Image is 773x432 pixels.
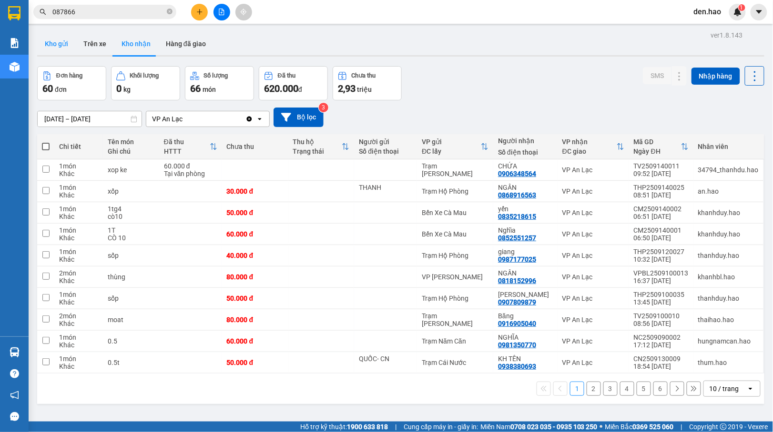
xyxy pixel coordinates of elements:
div: Chưa thu [227,143,284,150]
div: 50.000 đ [227,359,284,366]
span: đ [298,86,302,93]
div: thanhduy.hao [698,295,759,302]
span: close-circle [167,9,173,14]
th: Toggle SortBy [629,134,693,159]
input: Tìm tên, số ĐT hoặc mã đơn [52,7,165,17]
div: Khối lượng [130,72,159,79]
div: VP An Lạc [562,273,624,281]
div: Số điện thoại [359,147,412,155]
div: Trạm Hộ Phòng [422,252,488,259]
div: 0981350770 [498,341,536,349]
div: 1 món [59,162,98,170]
div: CM2509140001 [634,226,689,234]
span: Miền Bắc [605,422,674,432]
sup: 1 [739,4,745,11]
div: TV2509140011 [634,162,689,170]
div: 17:12 [DATE] [634,341,689,349]
img: logo.jpg [12,12,60,59]
span: ⚪️ [600,425,603,429]
div: an.hao [698,187,759,195]
div: 1 món [59,291,98,298]
button: Hàng đã giao [158,32,214,55]
button: 5 [637,382,651,396]
div: 06:51 [DATE] [634,213,689,220]
div: hungnamcan.hao [698,337,759,345]
div: Tên món [108,138,154,146]
div: 30.000 đ [227,187,284,195]
svg: open [256,115,264,123]
div: 18:54 [DATE] [634,363,689,370]
input: Select a date range. [38,111,142,127]
span: caret-down [755,8,763,16]
span: den.hao [686,6,729,18]
button: 2 [587,382,601,396]
div: VP An Lạc [562,209,624,216]
div: VP An Lạc [562,337,624,345]
div: VP nhận [562,138,617,146]
button: Bộ lọc [274,108,324,127]
div: VP gửi [422,138,481,146]
li: 26 Phó Cơ Điều, Phường 12 [89,23,398,35]
div: Khác [59,277,98,285]
div: 0.5t [108,359,154,366]
svg: Clear value [245,115,253,123]
div: VP An Lạc [562,252,624,259]
button: Kho gửi [37,32,76,55]
button: plus [191,4,208,20]
button: Đã thu620.000đ [259,66,328,100]
div: HTTT [164,147,210,155]
span: notification [10,391,19,400]
strong: 0708 023 035 - 0935 103 250 [510,423,598,431]
span: question-circle [10,369,19,378]
div: 80.000 đ [227,273,284,281]
span: file-add [218,9,225,15]
div: xốp [108,187,154,195]
div: Trạm Cái Nước [422,359,488,366]
div: NGÂN [498,269,553,277]
div: Số điện thoại [498,148,553,156]
img: icon-new-feature [733,8,742,16]
div: 1 món [59,355,98,363]
span: 620.000 [264,83,298,94]
div: 0852551257 [498,234,536,242]
div: thum.hao [698,359,759,366]
div: Khác [59,298,98,306]
li: Hotline: 02839552959 [89,35,398,47]
span: | [681,422,682,432]
div: 06:50 [DATE] [634,234,689,242]
div: 1 món [59,226,98,234]
div: TV2509100010 [634,312,689,320]
span: plus [196,9,203,15]
div: Chi tiết [59,143,98,150]
div: 60.000 đ [227,337,284,345]
span: | [395,422,397,432]
th: Toggle SortBy [417,134,493,159]
div: 10 / trang [710,384,739,393]
span: search [40,9,46,15]
strong: 1900 633 818 [347,423,388,431]
th: Toggle SortBy [558,134,629,159]
span: Miền Nam [480,422,598,432]
div: giang [498,248,553,255]
div: THANH [359,184,412,191]
div: 50.000 đ [227,295,284,302]
div: Ghi chú [108,147,154,155]
div: KH TÊN [498,355,553,363]
div: QUỐC- CN [359,355,412,363]
div: Tại văn phòng [164,170,217,177]
div: Khác [59,341,98,349]
button: file-add [214,4,230,20]
div: THP2509140025 [634,184,689,191]
div: 1 món [59,184,98,191]
div: CM2509140002 [634,205,689,213]
button: 3 [603,382,618,396]
span: Hỗ trợ kỹ thuật: [300,422,388,432]
div: Khác [59,213,98,220]
div: thanhduy.hao [698,252,759,259]
img: logo-vxr [8,6,20,20]
div: 0868916563 [498,191,536,199]
div: 08:51 [DATE] [634,191,689,199]
button: 4 [620,382,634,396]
span: close-circle [167,8,173,17]
div: khanhduy.hao [698,230,759,238]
